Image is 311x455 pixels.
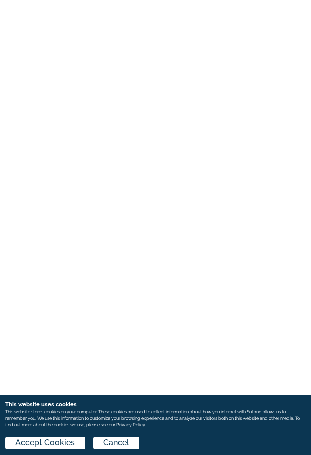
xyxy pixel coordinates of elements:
button: Cancel [93,437,139,449]
span: Accept Cookies [15,437,75,449]
h1: This website uses cookies [5,400,306,409]
p: This website stores cookies on your computer. These cookies are used to collect information about... [5,409,306,429]
button: Accept Cookies [5,437,85,449]
span: Cancel [103,437,129,449]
